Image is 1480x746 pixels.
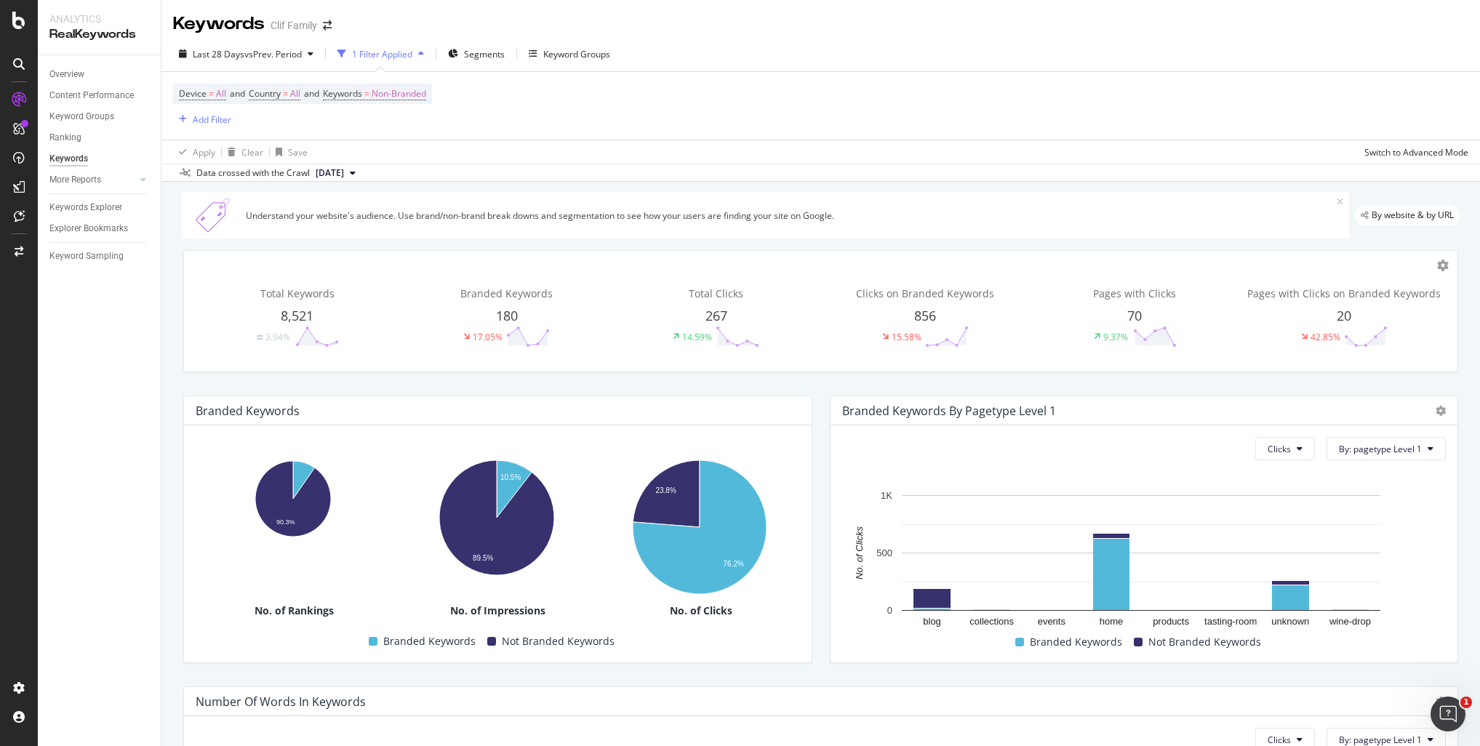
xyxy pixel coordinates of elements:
[473,555,493,563] text: 89.5%
[196,167,310,180] div: Data crossed with the Crawl
[271,18,317,33] div: Clif Family
[49,109,114,124] div: Keyword Groups
[1030,633,1122,651] span: Branded Keywords
[602,603,800,618] div: No. of Clicks
[196,603,393,618] div: No. of Rankings
[173,140,215,164] button: Apply
[49,12,149,26] div: Analytics
[196,694,366,709] div: Number Of Words In Keywords
[1037,616,1065,627] text: events
[241,146,263,159] div: Clear
[173,42,319,65] button: Last 28 DaysvsPrev. Period
[1148,633,1261,651] span: Not Branded Keywords
[49,200,122,215] div: Keywords Explorer
[1153,616,1189,627] text: products
[502,633,615,650] span: Not Branded Keywords
[1255,437,1315,460] button: Clicks
[196,404,300,418] div: Branded Keywords
[49,200,151,215] a: Keywords Explorer
[49,88,134,103] div: Content Performance
[283,87,288,100] span: =
[923,616,941,627] text: blog
[473,331,503,343] div: 17.05%
[196,453,391,538] svg: A chart.
[372,84,426,104] span: Non-Branded
[49,151,88,167] div: Keywords
[49,130,81,145] div: Ranking
[1247,286,1441,300] span: Pages with Clicks on Branded Keywords
[724,560,744,568] text: 76.2%
[244,48,302,60] span: vs Prev. Period
[49,109,151,124] a: Keyword Groups
[854,526,865,579] text: No. of Clicks
[173,12,265,36] div: Keywords
[290,84,300,104] span: All
[1359,140,1468,164] button: Switch to Advanced Mode
[49,249,124,264] div: Keyword Sampling
[1339,734,1422,746] span: By: pagetype Level 1
[1328,616,1370,627] text: wine-drop
[193,48,244,60] span: Last 28 Days
[216,84,226,104] span: All
[496,307,518,324] span: 180
[1372,211,1454,220] span: By website & by URL
[332,42,430,65] button: 1 Filter Applied
[876,548,892,558] text: 500
[881,490,892,501] text: 1K
[304,87,319,100] span: and
[460,286,553,300] span: Branded Keywords
[1339,443,1422,455] span: By: pagetype Level 1
[323,87,362,100] span: Keywords
[222,140,263,164] button: Clear
[49,249,151,264] a: Keyword Sampling
[179,87,207,100] span: Device
[49,67,84,82] div: Overview
[1271,616,1309,627] text: unknown
[49,88,151,103] a: Content Performance
[842,488,1441,633] svg: A chart.
[1103,331,1128,343] div: 9.37%
[464,48,505,60] span: Segments
[173,111,231,128] button: Add Filter
[856,286,994,300] span: Clicks on Branded Keywords
[655,487,676,495] text: 23.8%
[49,26,149,43] div: RealKeywords
[887,605,892,616] text: 0
[969,616,1014,627] text: collections
[49,67,151,82] a: Overview
[265,331,290,343] div: 3.94%
[49,172,101,188] div: More Reports
[1204,616,1257,627] text: tasting-room
[500,473,520,481] text: 10.5%
[1355,205,1460,225] div: legacy label
[323,20,332,31] div: arrow-right-arrow-left
[246,209,1337,222] div: Understand your website's audience. Use brand/non-brand break downs and segmentation to see how y...
[1431,697,1465,731] iframe: Intercom live chat
[1093,286,1176,300] span: Pages with Clicks
[842,404,1056,418] div: Branded Keywords By pagetype Level 1
[49,221,128,236] div: Explorer Bookmarks
[230,87,245,100] span: and
[1099,616,1123,627] text: home
[364,87,369,100] span: =
[1268,443,1291,455] span: Clicks
[281,307,313,324] span: 8,521
[193,113,231,126] div: Add Filter
[270,140,308,164] button: Save
[705,307,727,324] span: 267
[399,453,595,580] svg: A chart.
[209,87,214,100] span: =
[288,146,308,159] div: Save
[316,167,344,180] span: 2025 Sep. 14th
[1311,331,1340,343] div: 42.85%
[257,335,263,340] img: Equal
[602,453,798,601] svg: A chart.
[193,146,215,159] div: Apply
[442,42,511,65] button: Segments
[1268,734,1291,746] span: Clicks
[914,307,936,324] span: 856
[1364,146,1468,159] div: Switch to Advanced Mode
